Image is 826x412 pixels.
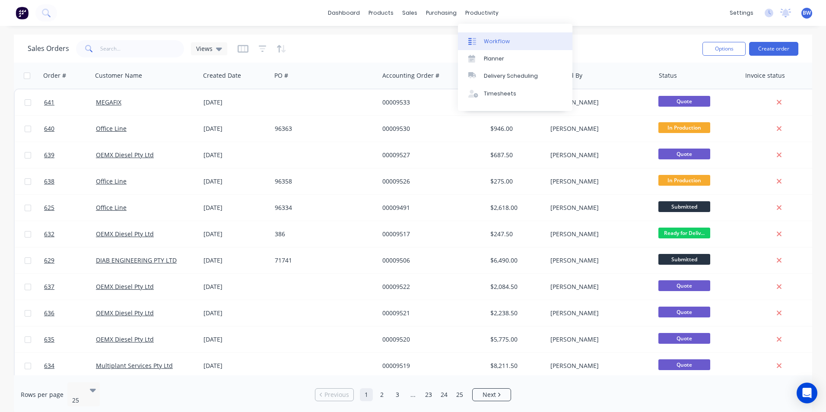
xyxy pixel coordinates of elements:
[490,361,541,370] div: $8,211.50
[324,390,349,399] span: Previous
[43,71,66,80] div: Order #
[44,282,54,291] span: 637
[275,177,371,186] div: 96358
[490,256,541,265] div: $6,490.00
[44,361,54,370] span: 634
[453,388,466,401] a: Page 25
[725,6,758,19] div: settings
[490,335,541,344] div: $5,775.00
[96,124,127,133] a: Office Line
[375,388,388,401] a: Page 2
[275,256,371,265] div: 71741
[96,203,127,212] a: Office Line
[550,361,646,370] div: [PERSON_NAME]
[659,71,677,80] div: Status
[203,309,268,317] div: [DATE]
[550,309,646,317] div: [PERSON_NAME]
[44,230,54,238] span: 632
[44,168,96,194] a: 638
[658,254,710,265] span: Submitted
[382,151,478,159] div: 00009527
[658,122,710,133] span: In Production
[490,230,541,238] div: $247.50
[96,256,177,264] a: DIAB ENGINEERING PTY LTD
[483,390,496,399] span: Next
[458,85,572,102] a: Timesheets
[490,282,541,291] div: $2,084.50
[196,44,213,53] span: Views
[96,309,154,317] a: OEMX Diesel Pty Ltd
[484,38,510,45] div: Workflow
[203,361,268,370] div: [DATE]
[398,6,422,19] div: sales
[658,333,710,344] span: Quote
[803,9,811,17] span: BW
[550,203,646,212] div: [PERSON_NAME]
[324,6,364,19] a: dashboard
[95,71,142,80] div: Customer Name
[28,44,69,53] h1: Sales Orders
[458,67,572,85] a: Delivery Scheduling
[458,50,572,67] a: Planner
[44,247,96,273] a: 629
[490,124,541,133] div: $946.00
[490,309,541,317] div: $2,238.50
[203,256,268,265] div: [DATE]
[16,6,29,19] img: Factory
[658,228,710,238] span: Ready for Deliv...
[44,142,96,168] a: 639
[382,309,478,317] div: 00009521
[490,177,541,186] div: $275.00
[315,390,353,399] a: Previous page
[658,175,710,186] span: In Production
[203,151,268,159] div: [DATE]
[100,40,184,57] input: Search...
[550,151,646,159] div: [PERSON_NAME]
[44,151,54,159] span: 639
[382,361,478,370] div: 00009519
[749,42,798,56] button: Create order
[550,335,646,344] div: [PERSON_NAME]
[274,71,288,80] div: PO #
[44,124,54,133] span: 640
[44,98,54,107] span: 641
[203,282,268,291] div: [DATE]
[658,359,710,370] span: Quote
[550,124,646,133] div: [PERSON_NAME]
[44,221,96,247] a: 632
[391,388,404,401] a: Page 3
[364,6,398,19] div: products
[72,396,83,405] div: 25
[203,71,241,80] div: Created Date
[658,96,710,107] span: Quote
[44,195,96,221] a: 625
[44,274,96,300] a: 637
[382,256,478,265] div: 00009506
[407,388,419,401] a: Jump forward
[44,89,96,115] a: 641
[484,55,504,63] div: Planner
[44,300,96,326] a: 636
[658,149,710,159] span: Quote
[44,353,96,379] a: 634
[658,307,710,317] span: Quote
[203,177,268,186] div: [DATE]
[382,203,478,212] div: 00009491
[382,71,439,80] div: Accounting Order #
[550,230,646,238] div: [PERSON_NAME]
[203,203,268,212] div: [DATE]
[484,72,538,80] div: Delivery Scheduling
[382,230,478,238] div: 00009517
[360,388,373,401] a: Page 1 is your current page
[275,230,371,238] div: 386
[44,203,54,212] span: 625
[382,335,478,344] div: 00009520
[96,282,154,291] a: OEMX Diesel Pty Ltd
[275,203,371,212] div: 96334
[658,280,710,291] span: Quote
[473,390,511,399] a: Next page
[203,335,268,344] div: [DATE]
[550,177,646,186] div: [PERSON_NAME]
[96,177,127,185] a: Office Line
[458,32,572,50] a: Workflow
